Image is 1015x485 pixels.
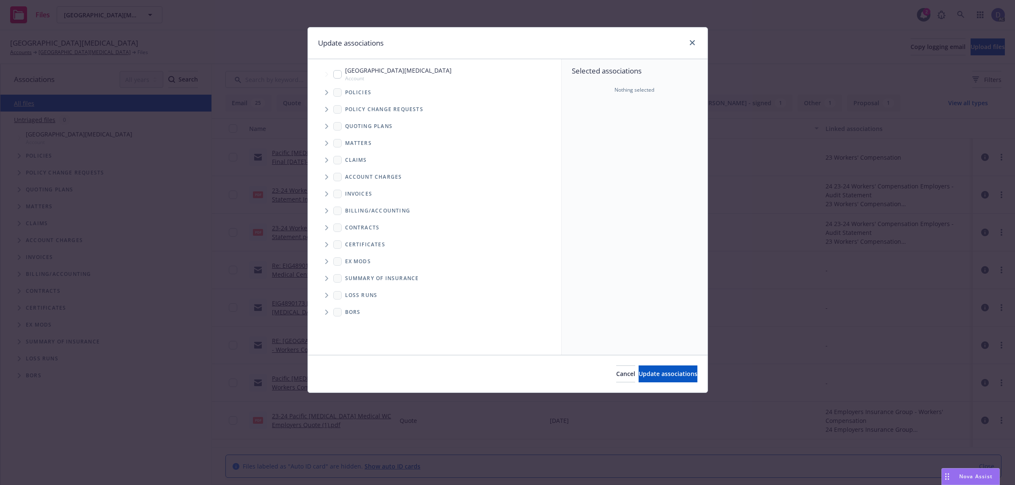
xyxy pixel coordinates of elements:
span: Contracts [345,225,380,230]
button: Nova Assist [941,468,1000,485]
a: close [687,38,697,48]
span: Certificates [345,242,385,247]
span: Account charges [345,174,402,180]
span: BORs [345,310,361,315]
span: Ex Mods [345,259,371,264]
button: Cancel [616,365,635,382]
span: Policy change requests [345,107,423,112]
h1: Update associations [318,38,384,49]
span: Loss Runs [345,293,378,298]
span: Quoting plans [345,124,393,129]
div: Folder Tree Example [308,202,561,321]
span: Account [345,75,452,82]
span: Billing/Accounting [345,208,411,213]
span: Invoices [345,191,373,196]
span: Claims [345,158,367,163]
span: Nova Assist [959,473,993,480]
span: Summary of insurance [345,276,419,281]
div: Drag to move [942,469,952,485]
span: Cancel [616,370,635,378]
span: Matters [345,141,372,146]
span: Nothing selected [614,86,654,94]
span: [GEOGRAPHIC_DATA][MEDICAL_DATA] [345,66,452,75]
span: Policies [345,90,372,95]
span: Update associations [639,370,697,378]
div: Tree Example [308,64,561,202]
span: Selected associations [572,66,697,76]
button: Update associations [639,365,697,382]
